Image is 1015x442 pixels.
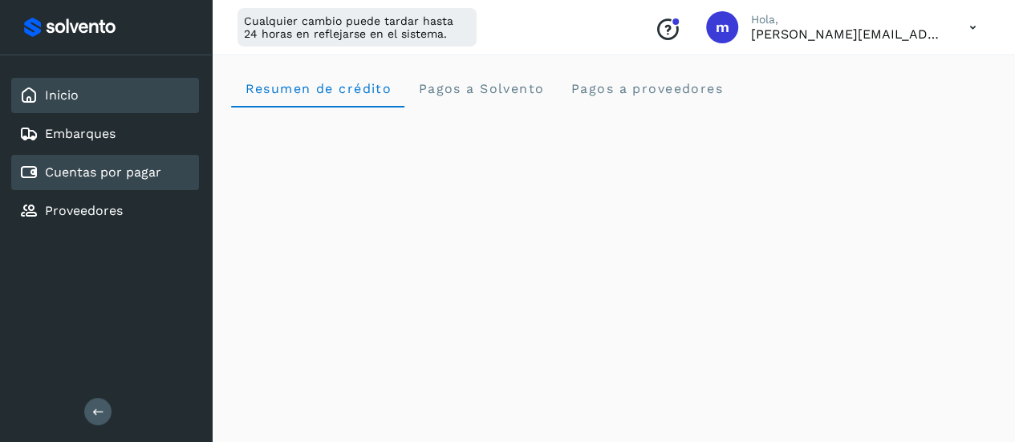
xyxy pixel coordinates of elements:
div: Cuentas por pagar [11,155,199,190]
span: Resumen de crédito [244,81,392,96]
span: Pagos a proveedores [570,81,723,96]
a: Inicio [45,87,79,103]
a: Proveedores [45,203,123,218]
span: Pagos a Solvento [417,81,544,96]
div: Embarques [11,116,199,152]
div: Proveedores [11,193,199,229]
a: Embarques [45,126,116,141]
p: Hola, [751,13,944,26]
div: Cualquier cambio puede tardar hasta 24 horas en reflejarse en el sistema. [238,8,477,47]
p: martin.golarte@otarlogistics.com [751,26,944,42]
div: Inicio [11,78,199,113]
a: Cuentas por pagar [45,164,161,180]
